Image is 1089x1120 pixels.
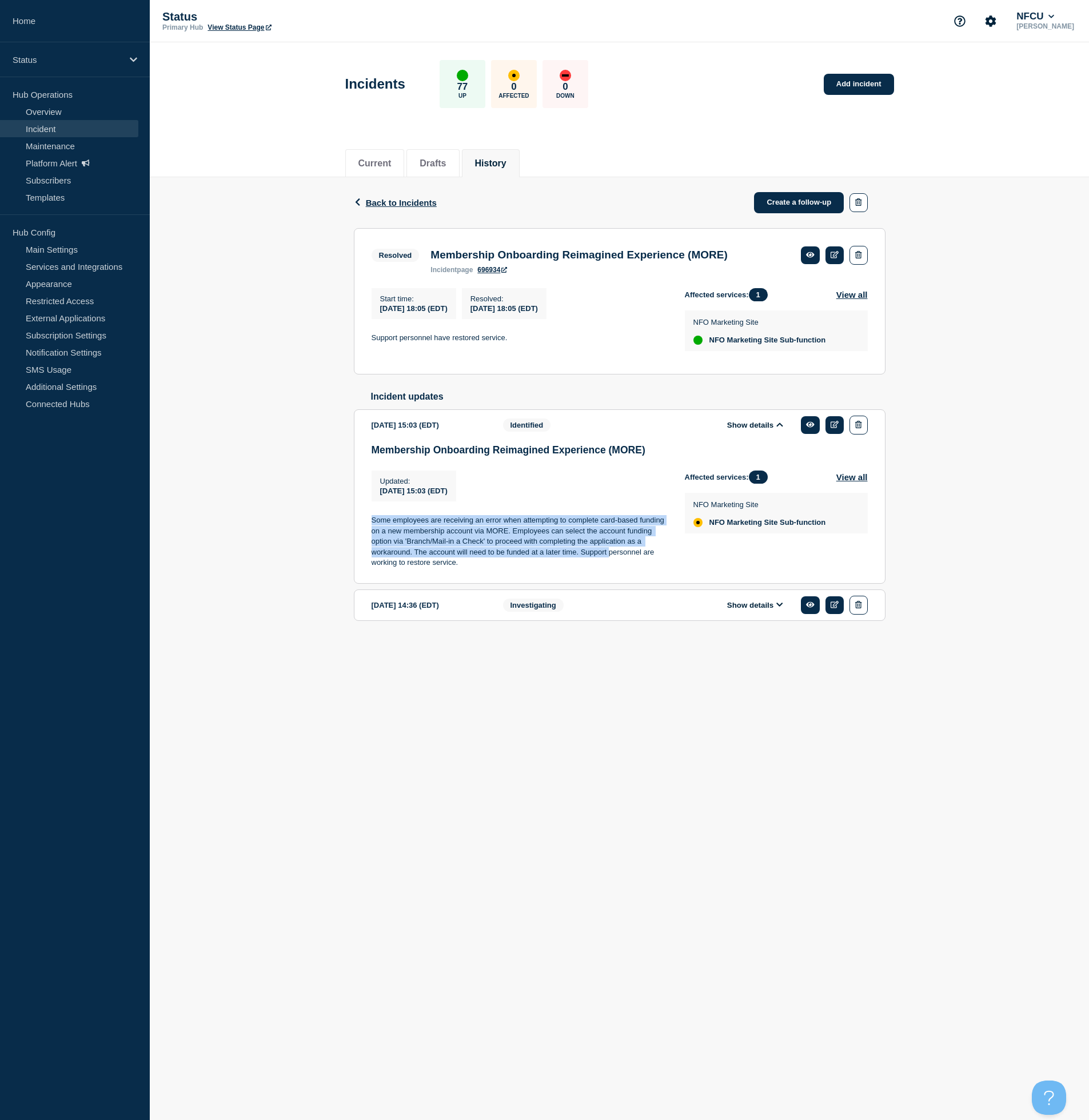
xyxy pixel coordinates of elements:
[503,418,551,432] span: Identified
[724,420,787,430] button: Show details
[685,288,773,301] span: Affected services:
[420,158,446,169] button: Drafts
[430,266,473,274] p: page
[457,70,468,81] div: up
[693,318,826,326] p: NFO Marketing Site
[824,74,894,95] a: Add incident
[208,23,271,31] a: View Status Page
[556,93,575,99] p: Down
[372,249,420,262] span: Resolved
[380,487,448,495] span: [DATE] 15:03 (EDT)
[372,416,486,435] div: [DATE] 15:03 (EDT)
[162,23,203,31] p: Primary Hub
[693,518,703,527] div: affected
[754,192,844,213] a: Create a follow-up
[836,471,868,484] button: View all
[13,55,122,65] p: Status
[371,392,885,402] h2: Incident updates
[358,158,392,169] button: Current
[380,477,448,485] p: Updated :
[372,444,868,456] h3: Membership Onboarding Reimagined Experience (MORE)
[162,10,391,23] p: Status
[560,70,571,81] div: down
[372,333,667,343] p: Support personnel have restored service.
[457,81,468,93] p: 77
[709,518,826,527] span: NFO Marketing Site Sub-function
[503,599,564,612] span: Investigating
[366,198,437,208] span: Back to Incidents
[475,158,506,169] button: History
[749,471,768,484] span: 1
[372,596,486,615] div: [DATE] 14:36 (EDT)
[498,93,529,99] p: Affected
[1014,22,1076,30] p: [PERSON_NAME]
[511,81,516,93] p: 0
[508,70,520,81] div: affected
[380,294,448,303] p: Start time :
[693,500,826,509] p: NFO Marketing Site
[836,288,868,301] button: View all
[430,249,727,261] h3: Membership Onboarding Reimagined Experience (MORE)
[458,93,466,99] p: Up
[354,198,437,208] button: Back to Incidents
[477,266,507,274] a: 696934
[709,336,826,345] span: NFO Marketing Site Sub-function
[693,336,703,345] div: up
[948,9,972,33] button: Support
[749,288,768,301] span: 1
[1014,11,1056,22] button: NFCU
[685,471,773,484] span: Affected services:
[470,294,538,303] p: Resolved :
[430,266,457,274] span: incident
[372,515,667,568] p: Some employees are receiving an error when attempting to complete card-based funding on a new mem...
[470,304,538,313] span: [DATE] 18:05 (EDT)
[563,81,568,93] p: 0
[345,76,405,92] h1: Incidents
[979,9,1003,33] button: Account settings
[380,304,448,313] span: [DATE] 18:05 (EDT)
[724,600,787,610] button: Show details
[1032,1081,1066,1115] iframe: Help Scout Beacon - Open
